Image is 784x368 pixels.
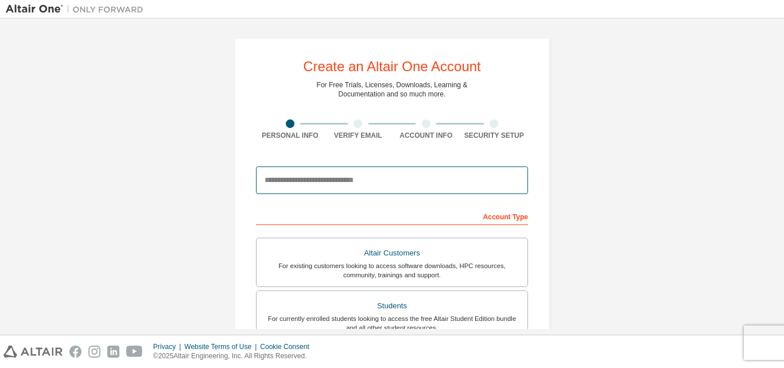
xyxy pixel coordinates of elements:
div: Personal Info [256,131,324,140]
div: Security Setup [460,131,529,140]
div: Students [263,298,521,314]
img: instagram.svg [88,346,100,358]
div: Privacy [153,342,184,351]
p: © 2025 Altair Engineering, Inc. All Rights Reserved. [153,351,316,361]
img: youtube.svg [126,346,143,358]
img: linkedin.svg [107,346,119,358]
div: For currently enrolled students looking to access the free Altair Student Edition bundle and all ... [263,314,521,332]
img: Altair One [6,3,149,15]
div: Verify Email [324,131,393,140]
div: Account Info [392,131,460,140]
div: Cookie Consent [260,342,316,351]
img: facebook.svg [69,346,81,358]
div: For existing customers looking to access software downloads, HPC resources, community, trainings ... [263,261,521,280]
div: Create an Altair One Account [303,60,481,73]
img: altair_logo.svg [3,346,63,358]
div: For Free Trials, Licenses, Downloads, Learning & Documentation and so much more. [317,80,468,99]
div: Altair Customers [263,245,521,261]
div: Website Terms of Use [184,342,260,351]
div: Account Type [256,207,528,225]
